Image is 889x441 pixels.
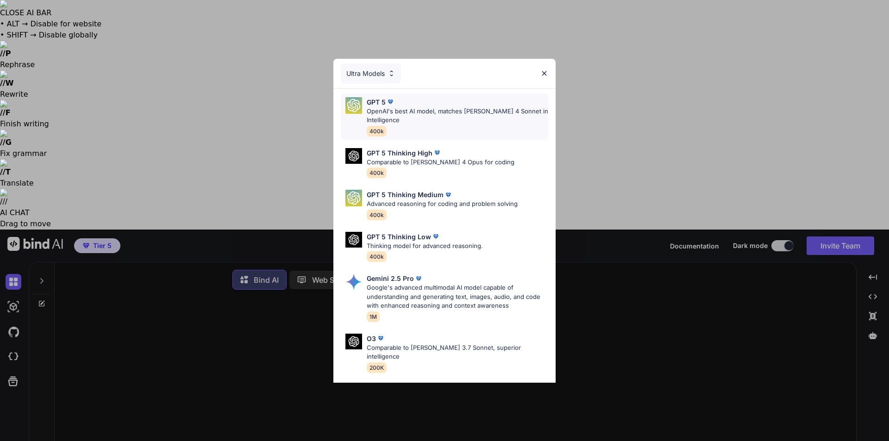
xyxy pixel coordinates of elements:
[414,274,423,283] img: premium
[367,311,380,322] span: 1M
[376,334,385,343] img: premium
[367,232,431,242] p: GPT 5 Thinking Low
[367,343,548,361] p: Comparable to [PERSON_NAME] 3.7 Sonnet, superior intelligence
[367,242,483,251] p: Thinking model for advanced reasoning.
[345,334,362,350] img: Pick Models
[345,273,362,290] img: Pick Models
[367,273,414,283] p: Gemini 2.5 Pro
[431,232,440,241] img: premium
[345,232,362,248] img: Pick Models
[367,362,387,373] span: 200K
[367,334,376,343] p: O3
[367,283,548,311] p: Google's advanced multimodal AI model capable of understanding and generating text, images, audio...
[367,251,387,262] span: 400k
